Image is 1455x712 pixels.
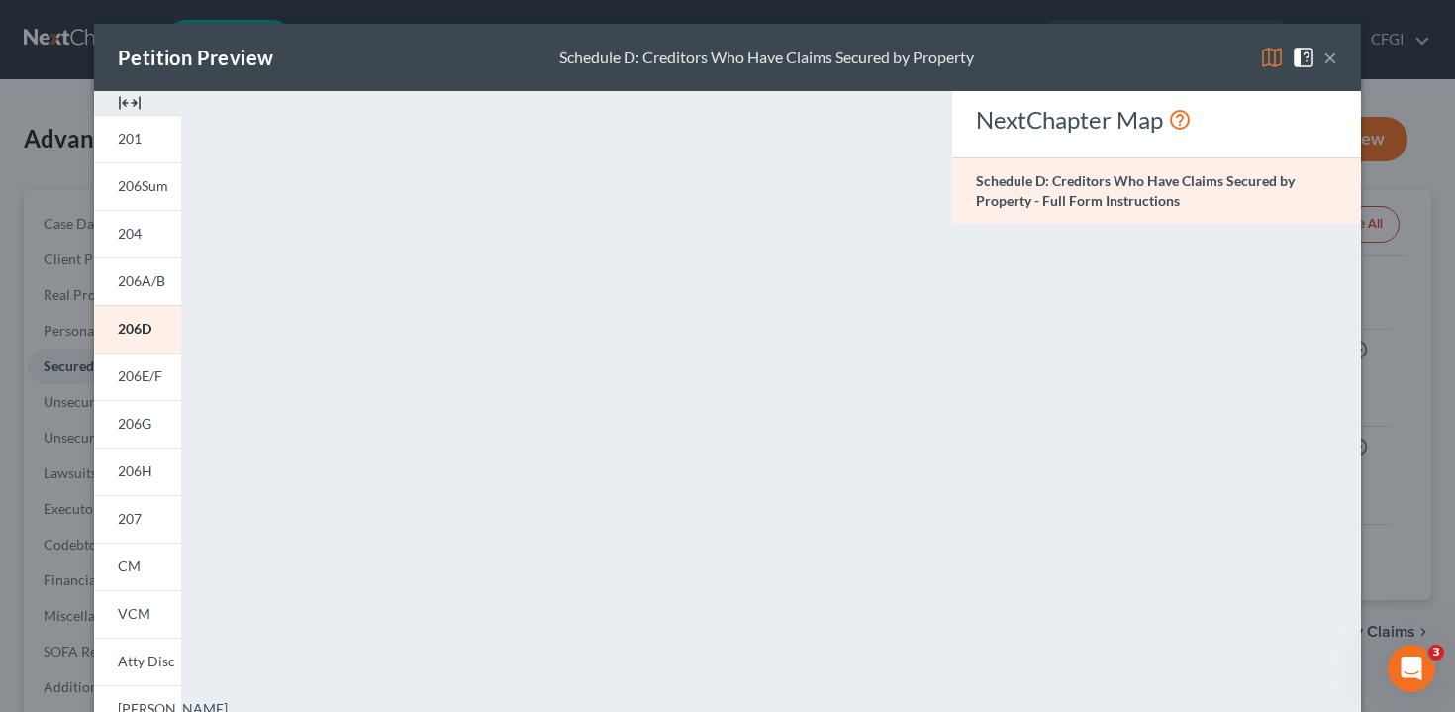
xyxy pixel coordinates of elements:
a: Atty Disc [94,638,181,685]
span: 206D [118,320,151,337]
a: 206Sum [94,162,181,210]
span: CM [118,558,141,574]
strong: Schedule D: Creditors Who Have Claims Secured by Property - Full Form Instructions [976,172,1295,209]
span: VCM [118,605,150,622]
span: 206A/B [118,272,165,289]
button: × [1323,46,1337,69]
img: map-eea8200ae884c6f1103ae1953ef3d486a96c86aabb227e865a55264e3737af1f.svg [1260,46,1284,69]
div: Petition Preview [118,44,273,71]
iframe: Intercom live chat [1388,645,1435,692]
a: 206E/F [94,353,181,400]
span: Atty Disc [118,653,175,669]
a: 201 [94,115,181,162]
a: 206A/B [94,257,181,305]
a: 206D [94,305,181,353]
span: 207 [118,510,142,527]
a: VCM [94,590,181,638]
span: 206H [118,462,152,479]
img: help-close-5ba153eb36485ed6c1ea00a893f15db1cb9b99d6cae46e1a8edb6c62d00a1a76.svg [1292,46,1315,69]
div: Schedule D: Creditors Who Have Claims Secured by Property [559,47,974,69]
a: 204 [94,210,181,257]
span: 206E/F [118,367,162,384]
a: 207 [94,495,181,543]
span: 206G [118,415,151,432]
span: 204 [118,225,142,242]
span: 3 [1428,645,1444,661]
a: CM [94,543,181,590]
a: 206H [94,448,181,495]
span: 201 [118,130,142,147]
div: NextChapter Map [976,104,1337,136]
a: 206G [94,400,181,448]
img: expand-e0f6d898513216a626fdd78e52531dac95497ffd26381d4c15ee2fc46db09dca.svg [118,91,142,115]
span: 206Sum [118,177,168,194]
